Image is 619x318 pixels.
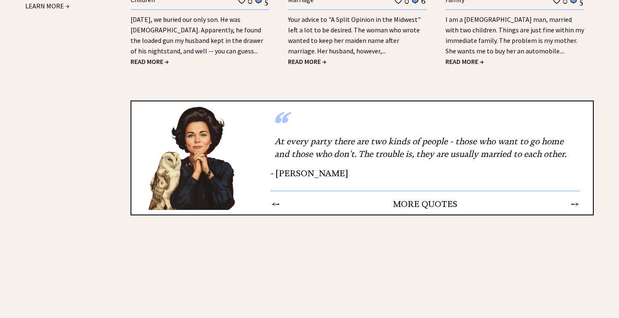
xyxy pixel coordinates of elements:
[131,101,258,210] img: Ann8%20v2%20lg.png
[446,15,584,55] a: I am a [DEMOGRAPHIC_DATA] man, married with two children. Things are just fine within my immediat...
[271,199,280,209] td: ←
[131,57,169,66] a: READ MORE →
[288,57,326,66] a: READ MORE →
[571,199,579,209] td: →
[270,122,580,131] div: “
[25,32,109,285] iframe: Advertisement
[305,199,546,209] center: MORE QUOTES
[288,15,421,55] a: Your advice to "A Split Opinion in the Midwest" left a lot to be desired. The woman who wrote wan...
[270,169,580,178] div: - [PERSON_NAME]
[446,57,484,66] a: READ MORE →
[131,15,263,55] a: [DATE], we buried our only son. He was [DEMOGRAPHIC_DATA]. Apparently, he found the loaded gun my...
[270,131,580,164] div: At every party there are two kinds of people - those who want to go home and those who don't. The...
